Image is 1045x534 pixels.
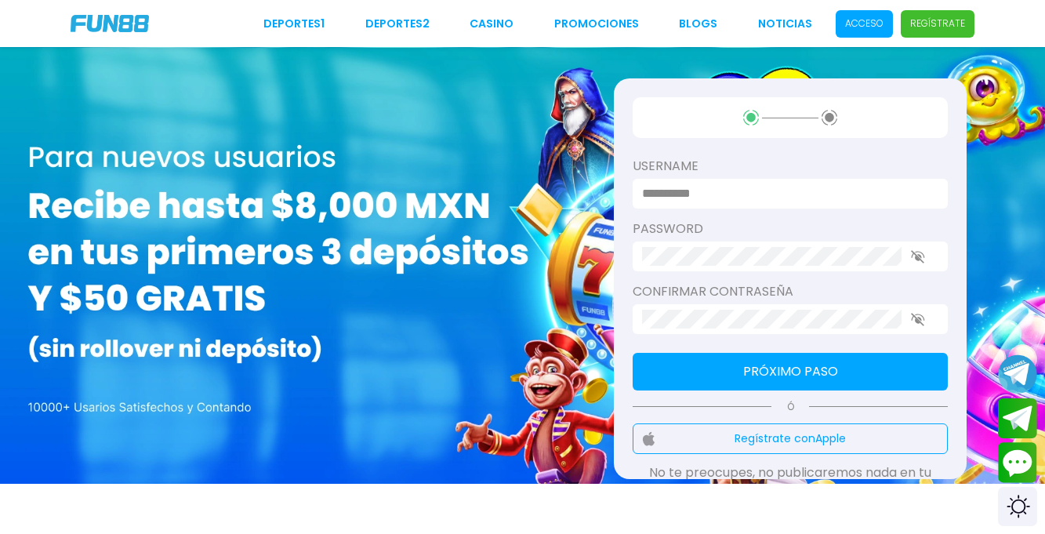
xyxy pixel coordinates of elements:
[679,16,717,32] a: BLOGS
[554,16,639,32] a: Promociones
[633,400,948,414] p: Ó
[998,487,1037,526] div: Switch theme
[845,16,884,31] p: Acceso
[470,16,513,32] a: CASINO
[365,16,430,32] a: Deportes2
[633,157,948,176] label: username
[758,16,812,32] a: NOTICIAS
[998,354,1037,394] button: Join telegram channel
[633,463,948,501] p: No te preocupes, no publicaremos nada en tu nombre, esto solo facilitará el proceso de registro.
[263,16,325,32] a: Deportes1
[633,423,948,454] button: Regístrate conApple
[71,15,149,32] img: Company Logo
[633,353,948,391] button: Próximo paso
[633,220,948,238] label: password
[998,398,1037,439] button: Join telegram
[910,16,965,31] p: Regístrate
[998,442,1037,483] button: Contact customer service
[633,282,948,301] label: Confirmar contraseña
